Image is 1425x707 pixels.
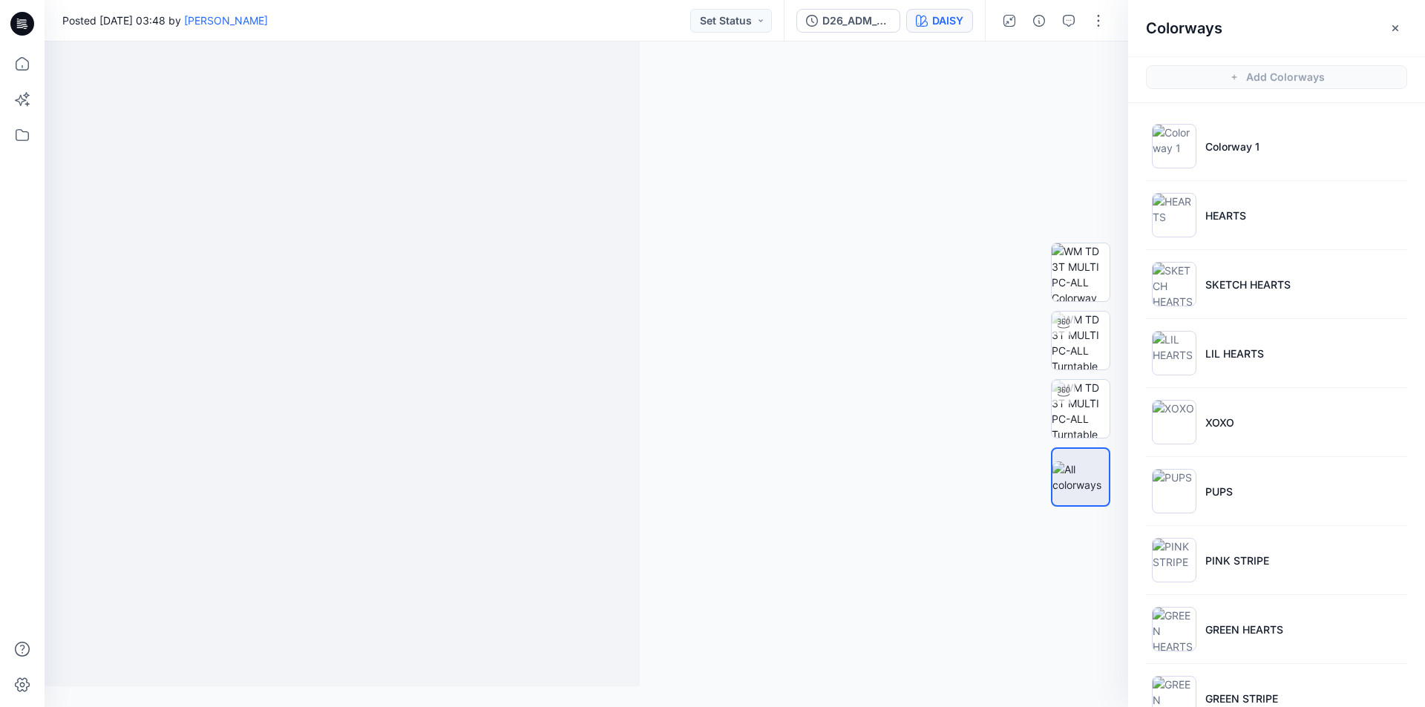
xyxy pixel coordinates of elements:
span: Posted [DATE] 03:48 by [62,13,268,28]
img: XOXO [1152,400,1196,444]
a: [PERSON_NAME] [184,14,268,27]
img: LIL HEARTS [1152,331,1196,375]
div: DAISY [932,13,963,29]
button: Details [1027,9,1051,33]
div: D26_ADM_COVERALL [822,13,891,29]
img: WM TD 3T MULTI PC-ALL Turntable with Avatar [1052,380,1110,438]
p: GREEN HEARTS [1205,622,1283,637]
p: PUPS [1205,484,1233,499]
h2: Colorways [1146,19,1222,37]
p: SKETCH HEARTS [1205,277,1291,292]
p: LIL HEARTS [1205,346,1264,361]
img: WM TD 3T MULTI PC-ALL Turntable with Avatar [1052,312,1110,369]
button: DAISY [906,9,973,33]
img: Colorway 1 [1152,124,1196,168]
img: SKETCH HEARTS [1152,262,1196,306]
p: GREEN STRIPE [1205,691,1278,706]
img: GREEN HEARTS [1152,607,1196,651]
p: HEARTS [1205,208,1246,223]
img: PUPS [1152,469,1196,513]
img: WM TD 3T MULTI PC-ALL Colorway wo Avatar [1052,243,1110,301]
p: XOXO [1205,415,1234,430]
p: PINK STRIPE [1205,553,1269,568]
img: All colorways [1052,461,1109,493]
p: Colorway 1 [1205,139,1259,154]
img: PINK STRIPE [1152,538,1196,582]
button: D26_ADM_COVERALL [796,9,900,33]
img: HEARTS [1152,193,1196,237]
